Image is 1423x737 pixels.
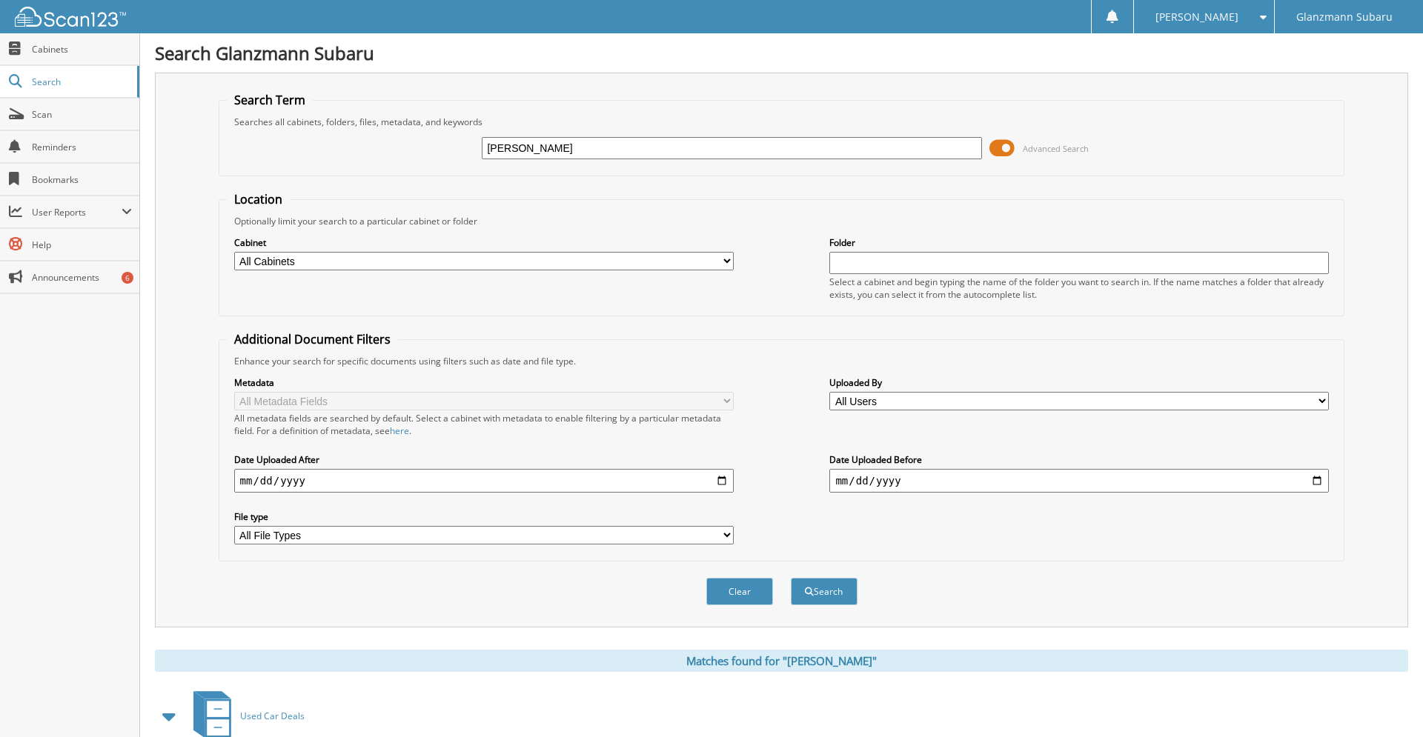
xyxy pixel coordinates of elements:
[122,272,133,284] div: 6
[829,236,1329,249] label: Folder
[1023,143,1089,154] span: Advanced Search
[234,469,734,493] input: start
[155,41,1408,65] h1: Search Glanzmann Subaru
[155,650,1408,672] div: Matches found for "[PERSON_NAME]"
[1349,666,1423,737] iframe: Chat Widget
[829,276,1329,301] div: Select a cabinet and begin typing the name of the folder you want to search in. If the name match...
[32,271,132,284] span: Announcements
[234,453,734,466] label: Date Uploaded After
[227,215,1337,227] div: Optionally limit your search to a particular cabinet or folder
[234,376,734,389] label: Metadata
[32,141,132,153] span: Reminders
[706,578,773,605] button: Clear
[32,239,132,251] span: Help
[32,76,130,88] span: Search
[15,7,126,27] img: scan123-logo-white.svg
[32,206,122,219] span: User Reports
[227,191,290,207] legend: Location
[227,116,1337,128] div: Searches all cabinets, folders, files, metadata, and keywords
[390,424,409,437] a: here
[234,412,734,437] div: All metadata fields are searched by default. Select a cabinet with metadata to enable filtering b...
[234,236,734,249] label: Cabinet
[234,510,734,523] label: File type
[32,108,132,121] span: Scan
[829,376,1329,389] label: Uploaded By
[32,43,132,56] span: Cabinets
[227,355,1337,367] div: Enhance your search for specific documents using filters such as date and file type.
[1296,13,1393,21] span: Glanzmann Subaru
[829,469,1329,493] input: end
[32,173,132,186] span: Bookmarks
[791,578,858,605] button: Search
[240,710,305,722] span: Used Car Deals
[1155,13,1238,21] span: [PERSON_NAME]
[829,453,1329,466] label: Date Uploaded Before
[227,92,313,108] legend: Search Term
[227,331,398,347] legend: Additional Document Filters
